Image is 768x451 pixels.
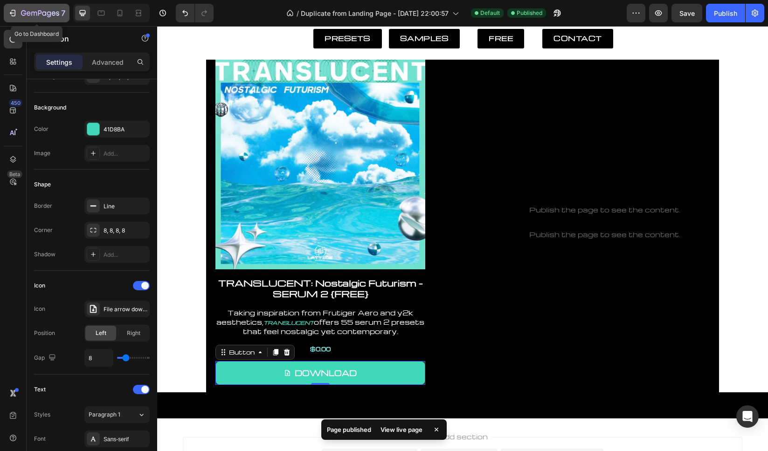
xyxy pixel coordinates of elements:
[714,8,737,18] div: Publish
[480,9,500,17] span: Default
[34,226,53,234] div: Corner
[34,103,66,112] div: Background
[176,4,214,22] div: Undo/Redo
[9,99,22,107] div: 450
[736,405,759,428] div: Open Intercom Messenger
[34,250,55,259] div: Shadow
[34,202,52,210] div: Border
[706,4,745,22] button: Publish
[45,33,125,44] p: Button
[34,329,55,337] div: Position
[297,8,299,18] span: /
[104,226,147,235] div: 8, 8, 8, 8
[96,329,106,337] span: Left
[104,435,147,444] div: Sans-serif
[85,349,113,366] input: Auto
[301,8,449,18] span: Duplicate from Landing Page - [DATE] 22:00:57
[333,204,562,213] p: Publish the page to see the content.
[34,125,48,133] div: Color
[127,329,140,337] span: Right
[679,9,695,17] span: Save
[34,281,45,290] div: Icon
[671,4,702,22] button: Save
[34,180,51,189] div: Shape
[4,4,69,22] button: 7
[92,57,124,67] p: Advanced
[7,171,22,178] div: Beta
[104,305,147,314] div: File arrow down bold
[34,385,46,394] div: Text
[34,305,45,313] div: Icon
[517,9,542,17] span: Published
[157,26,768,451] iframe: Design area
[34,410,50,419] div: Styles
[89,410,120,419] span: Paragraph 1
[34,352,58,364] div: Gap
[104,202,147,211] div: Line
[34,435,46,443] div: Font
[34,149,50,157] div: Image
[46,57,72,67] p: Settings
[104,150,147,158] div: Add...
[104,125,147,134] div: 41D8BA
[61,7,65,19] p: 7
[84,406,150,423] button: Paragraph 1
[104,251,147,259] div: Add...
[333,179,562,189] p: Publish the page to see the content.
[277,406,334,416] span: Add section
[375,423,428,436] div: View live page
[327,425,371,434] p: Page published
